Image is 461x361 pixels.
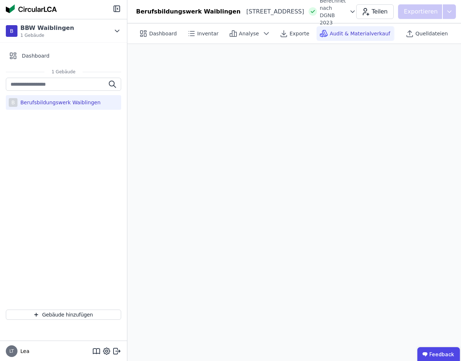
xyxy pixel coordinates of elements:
span: Audit & Materialverkauf [330,30,390,37]
span: Dashboard [149,30,177,37]
span: Exporte [290,30,309,37]
span: Lea [17,348,29,355]
span: LT [9,349,14,353]
span: 1 Gebäude [44,69,83,75]
p: Exportieren [404,7,439,16]
span: Inventar [197,30,219,37]
span: Dashboard [22,52,49,59]
img: Concular [6,4,57,13]
div: B [9,98,17,107]
div: [STREET_ADDRESS] [241,7,304,16]
button: Teilen [356,4,394,19]
div: B [6,25,17,37]
div: Berufsbildungswerk Waiblingen [17,99,100,106]
span: Quelldateien [416,30,448,37]
span: 1 Gebäude [20,32,74,38]
div: BBW Waiblingen [20,24,74,32]
button: Gebäude hinzufügen [6,310,121,320]
span: Analyse [239,30,259,37]
div: Berufsbildungswerk Waiblingen [136,7,241,16]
